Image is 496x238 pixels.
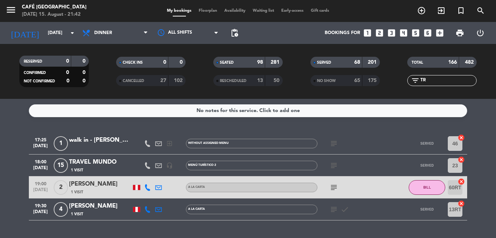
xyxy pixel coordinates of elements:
i: power_settings_new [476,29,485,37]
strong: 13 [257,78,263,83]
div: LOG OUT [470,22,491,44]
div: [PERSON_NAME] [69,201,131,211]
span: Without assigned menu [188,142,229,145]
span: 1 Visit [71,167,83,173]
span: Bookings for [325,30,360,36]
i: menu [5,4,16,15]
span: My bookings [163,9,195,13]
strong: 68 [354,60,360,65]
div: [DATE] 15. August - 21:42 [22,11,87,18]
div: Café [GEOGRAPHIC_DATA] [22,4,87,11]
span: SEATED [220,61,234,64]
span: NOT CONFIRMED [24,79,55,83]
div: No notes for this service. Click to add one [197,107,300,115]
strong: 27 [160,78,166,83]
i: filter_list [411,76,420,85]
span: print [455,29,464,37]
i: cancel [458,134,465,141]
i: subject [329,139,338,148]
i: looks_4 [399,28,408,38]
i: [DATE] [5,25,44,41]
div: TRAVEL MUNDO [69,157,131,167]
span: [DATE] [31,187,50,196]
strong: 0 [66,78,69,83]
input: Filter by name... [420,77,476,85]
i: subject [329,161,338,170]
strong: 0 [163,60,166,65]
span: Dinner [94,30,112,36]
strong: 0 [66,59,69,64]
i: arrow_drop_down [68,29,77,37]
strong: 102 [174,78,184,83]
strong: 0 [83,70,87,75]
span: 4 [54,202,68,217]
span: BILL [423,185,431,189]
strong: 175 [368,78,378,83]
div: [PERSON_NAME] [69,179,131,189]
span: TOTAL [412,61,423,64]
strong: 281 [271,60,281,65]
i: check [340,205,349,214]
strong: 0 [83,78,87,83]
span: A la carta [188,186,205,189]
button: menu [5,4,16,18]
strong: 166 [448,60,457,65]
strong: 0 [180,60,184,65]
span: Waiting list [249,9,278,13]
strong: 0 [66,70,69,75]
div: walk in - [PERSON_NAME] [69,135,131,145]
i: headset_mic [166,162,173,169]
span: 15 [54,158,68,173]
span: 1 Visit [71,189,83,195]
span: Floorplan [195,9,221,13]
i: cancel [458,200,465,207]
span: [DATE] [31,166,50,174]
i: cancel [458,178,465,185]
i: subject [329,183,338,192]
span: RESERVED [24,60,42,63]
i: turned_in_not [457,6,465,15]
span: 2 [54,180,68,195]
button: BILL [409,180,445,195]
button: SERVED [409,202,445,217]
i: looks_5 [411,28,420,38]
span: SERVED [420,163,434,167]
span: 18:00 [31,157,50,166]
span: 19:00 [31,179,50,187]
span: 1 [54,136,68,151]
i: exit_to_app [437,6,446,15]
button: SERVED [409,136,445,151]
span: pending_actions [230,29,239,37]
strong: 98 [257,60,263,65]
span: [DATE] [31,209,50,218]
strong: 0 [83,59,87,64]
i: add_box [435,28,445,38]
span: CANCELLED [123,79,144,83]
strong: 65 [354,78,360,83]
span: 1 Visit [71,211,83,217]
strong: 50 [274,78,281,83]
i: looks_6 [423,28,432,38]
i: looks_one [363,28,372,38]
span: CONFIRMED [24,71,46,75]
span: SERVED [317,61,331,64]
i: subject [329,205,338,214]
button: SERVED [409,158,445,173]
span: A la carta [188,208,205,211]
span: Gift cards [307,9,333,13]
span: RESCHEDULED [220,79,247,83]
span: Early-access [278,9,307,13]
i: search [476,6,485,15]
span: CHECK INS [123,61,143,64]
i: cancel [458,156,465,163]
span: [DATE] [31,144,50,152]
span: 19:30 [31,201,50,209]
span: 17:25 [31,135,50,144]
i: exit_to_app [166,140,173,147]
strong: 482 [465,60,475,65]
span: Menú turístico 2 [188,164,216,167]
span: SERVED [420,141,434,145]
i: add_circle_outline [417,6,426,15]
span: Availability [221,9,249,13]
i: looks_3 [387,28,396,38]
